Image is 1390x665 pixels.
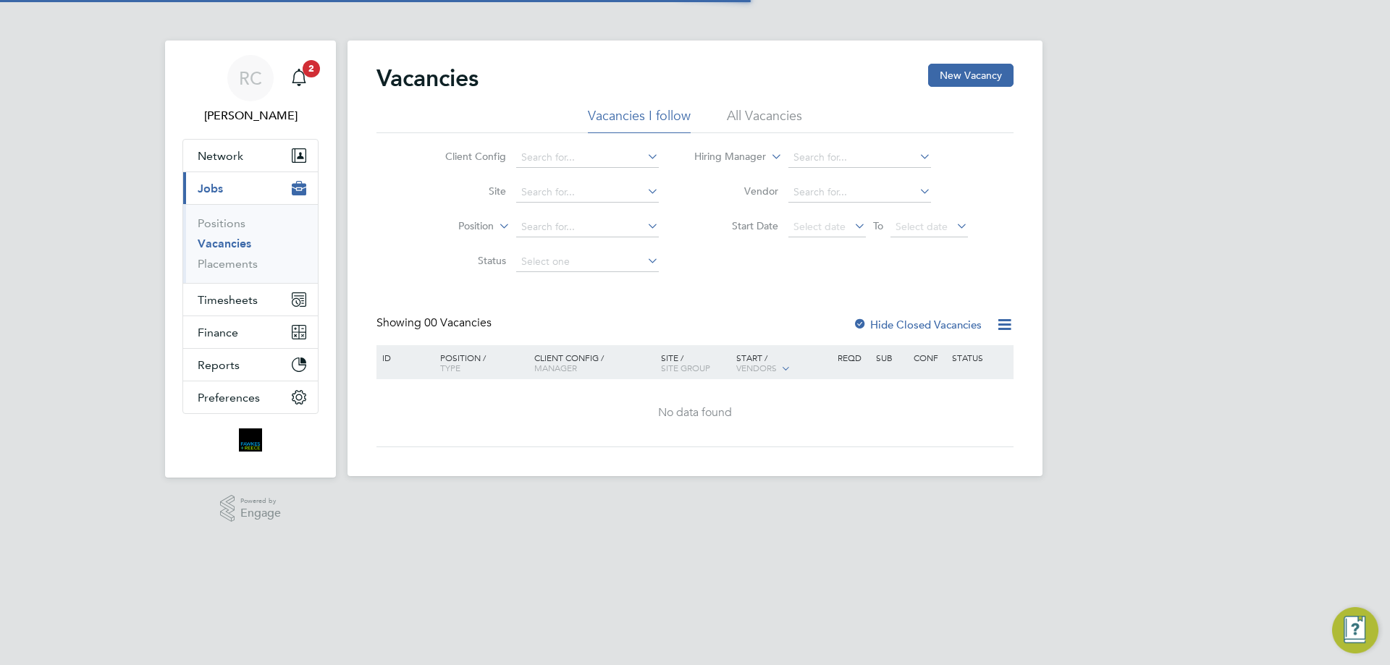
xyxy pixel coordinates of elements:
div: Site / [657,345,733,380]
a: Powered byEngage [220,495,282,522]
span: Roselyn Coelho [182,107,319,124]
button: Timesheets [183,284,318,315]
input: Search for... [788,148,931,168]
a: Positions [198,216,245,230]
div: Status [948,345,1011,370]
span: RC [239,69,262,88]
span: Preferences [198,391,260,404]
span: Select date [793,220,846,233]
span: To [869,216,888,235]
span: Reports [198,358,240,372]
button: New Vacancy [928,64,1014,87]
button: Finance [183,316,318,348]
button: Engage Resource Center [1332,607,1378,653]
nav: Main navigation [165,41,336,478]
label: Position [410,219,494,234]
span: Timesheets [198,293,258,307]
label: Hiring Manager [683,150,766,164]
span: Network [198,149,243,163]
span: Finance [198,326,238,339]
span: Engage [240,507,281,520]
span: Vendors [736,362,777,373]
button: Preferences [183,381,318,413]
div: Start / [733,345,834,381]
div: ID [379,345,429,370]
div: Conf [910,345,948,370]
a: Vacancies [198,237,251,250]
span: 2 [303,60,320,77]
div: Showing [376,315,494,331]
button: Network [183,140,318,171]
div: Reqd [834,345,872,370]
span: Powered by [240,495,281,507]
span: Jobs [198,182,223,195]
div: Jobs [183,204,318,283]
input: Search for... [516,217,659,237]
span: Select date [896,220,948,233]
span: Manager [534,362,577,373]
label: Status [423,254,506,267]
span: Site Group [661,362,710,373]
a: Placements [198,257,258,271]
li: Vacancies I follow [588,107,691,133]
label: Start Date [695,219,778,232]
input: Select one [516,252,659,272]
a: 2 [285,55,313,101]
div: Position / [429,345,531,380]
span: 00 Vacancies [424,315,492,330]
input: Search for... [788,182,931,203]
a: Go to home page [182,428,319,452]
span: Type [440,362,460,373]
input: Search for... [516,148,659,168]
label: Site [423,185,506,198]
div: Client Config / [531,345,657,380]
div: Sub [872,345,910,370]
input: Search for... [516,182,659,203]
button: Jobs [183,172,318,204]
label: Client Config [423,150,506,163]
li: All Vacancies [727,107,802,133]
div: No data found [379,405,1011,420]
h2: Vacancies [376,64,479,93]
label: Vendor [695,185,778,198]
img: bromak-logo-retina.png [239,428,262,452]
label: Hide Closed Vacancies [853,318,982,331]
button: Reports [183,349,318,381]
a: RC[PERSON_NAME] [182,55,319,124]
